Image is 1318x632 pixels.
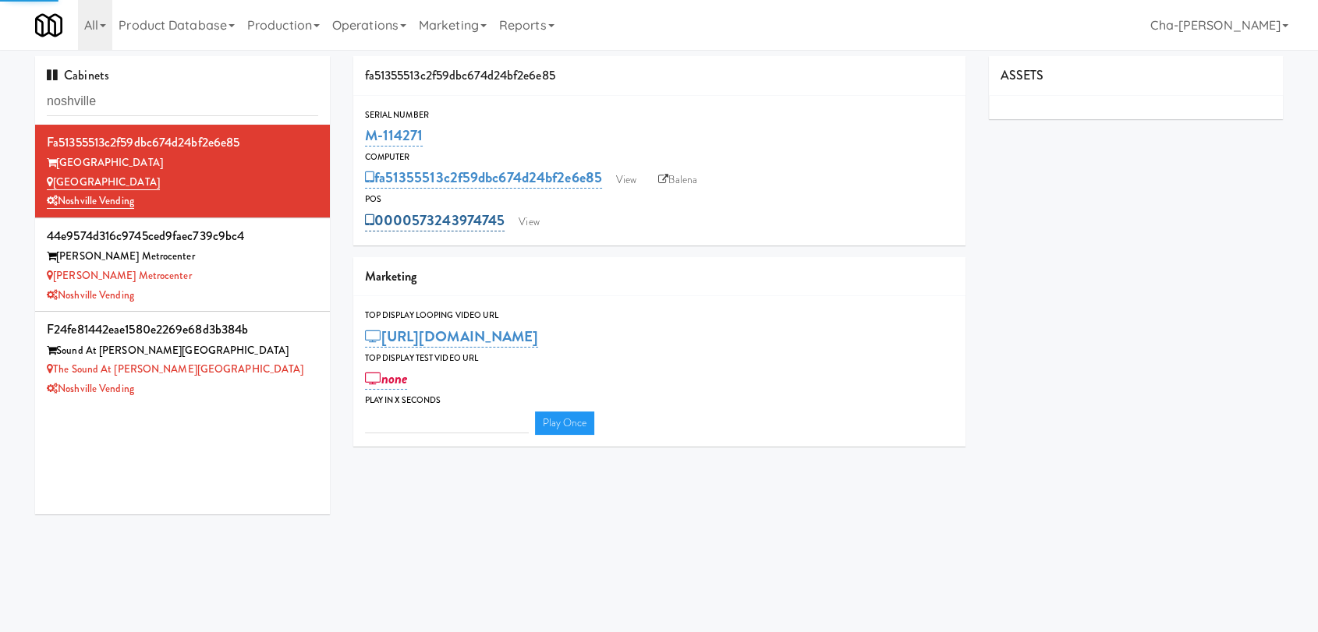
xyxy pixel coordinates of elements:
[35,125,330,218] li: fa51355513c2f59dbc674d24bf2e6e85[GEOGRAPHIC_DATA] [GEOGRAPHIC_DATA]Noshville Vending
[47,381,134,396] a: Noshville Vending
[365,308,954,323] div: Top Display Looping Video Url
[47,362,303,376] a: The Sound at [PERSON_NAME][GEOGRAPHIC_DATA]
[511,210,547,234] a: View
[365,108,954,123] div: Serial Number
[47,131,318,154] div: fa51355513c2f59dbc674d24bf2e6e85
[365,150,954,165] div: Computer
[47,288,134,302] a: Noshville Vending
[47,175,160,190] a: [GEOGRAPHIC_DATA]
[365,368,408,390] a: none
[353,56,965,96] div: fa51355513c2f59dbc674d24bf2e6e85
[365,210,505,231] a: 0000573243974745
[47,318,318,341] div: f24fe81442eae1580e2269e68d3b384b
[35,312,330,404] li: f24fe81442eae1580e2269e68d3b384bSound At [PERSON_NAME][GEOGRAPHIC_DATA] The Sound at [PERSON_NAME...
[47,66,109,84] span: Cabinets
[650,168,705,192] a: Balena
[608,168,644,192] a: View
[365,125,423,147] a: M-114271
[365,393,954,408] div: Play in X seconds
[365,267,417,285] span: Marketing
[47,247,318,267] div: [PERSON_NAME] Metrocenter
[365,351,954,366] div: Top Display Test Video Url
[47,224,318,248] div: 44e9574d316c9745ced9faec739c9bc4
[47,154,318,173] div: [GEOGRAPHIC_DATA]
[35,12,62,39] img: Micromart
[47,268,192,283] a: [PERSON_NAME] Metrocenter
[1001,66,1044,84] span: ASSETS
[35,218,330,312] li: 44e9574d316c9745ced9faec739c9bc4[PERSON_NAME] Metrocenter [PERSON_NAME] MetrocenterNoshville Vending
[365,167,602,189] a: fa51355513c2f59dbc674d24bf2e6e85
[365,326,539,348] a: [URL][DOMAIN_NAME]
[47,193,134,209] a: Noshville Vending
[365,192,954,207] div: POS
[47,341,318,361] div: Sound At [PERSON_NAME][GEOGRAPHIC_DATA]
[47,87,318,116] input: Search cabinets
[535,411,595,435] a: Play Once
